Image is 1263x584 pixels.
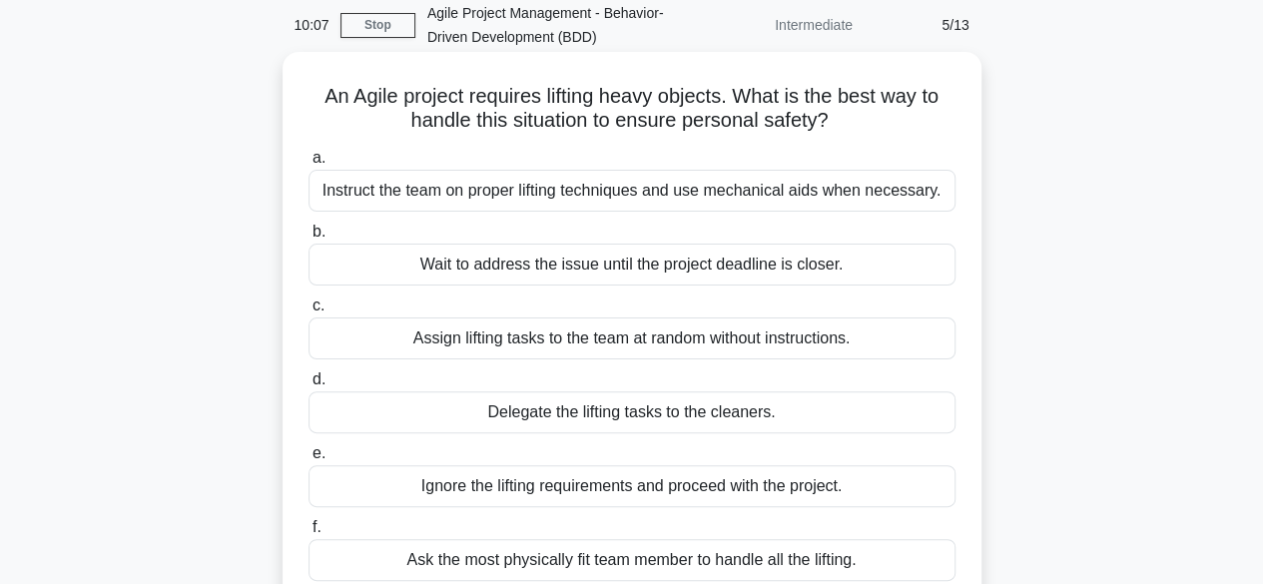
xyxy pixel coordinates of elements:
div: Delegate the lifting tasks to the cleaners. [309,391,955,433]
div: 5/13 [865,5,981,45]
div: 10:07 [283,5,340,45]
div: Assign lifting tasks to the team at random without instructions. [309,317,955,359]
div: Instruct the team on proper lifting techniques and use mechanical aids when necessary. [309,170,955,212]
span: e. [313,444,325,461]
span: a. [313,149,325,166]
div: Ignore the lifting requirements and proceed with the project. [309,465,955,507]
span: f. [313,518,321,535]
span: b. [313,223,325,240]
div: Intermediate [690,5,865,45]
span: c. [313,296,324,313]
h5: An Agile project requires lifting heavy objects. What is the best way to handle this situation to... [307,84,957,134]
span: d. [313,370,325,387]
a: Stop [340,13,415,38]
div: Ask the most physically fit team member to handle all the lifting. [309,539,955,581]
div: Wait to address the issue until the project deadline is closer. [309,244,955,286]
